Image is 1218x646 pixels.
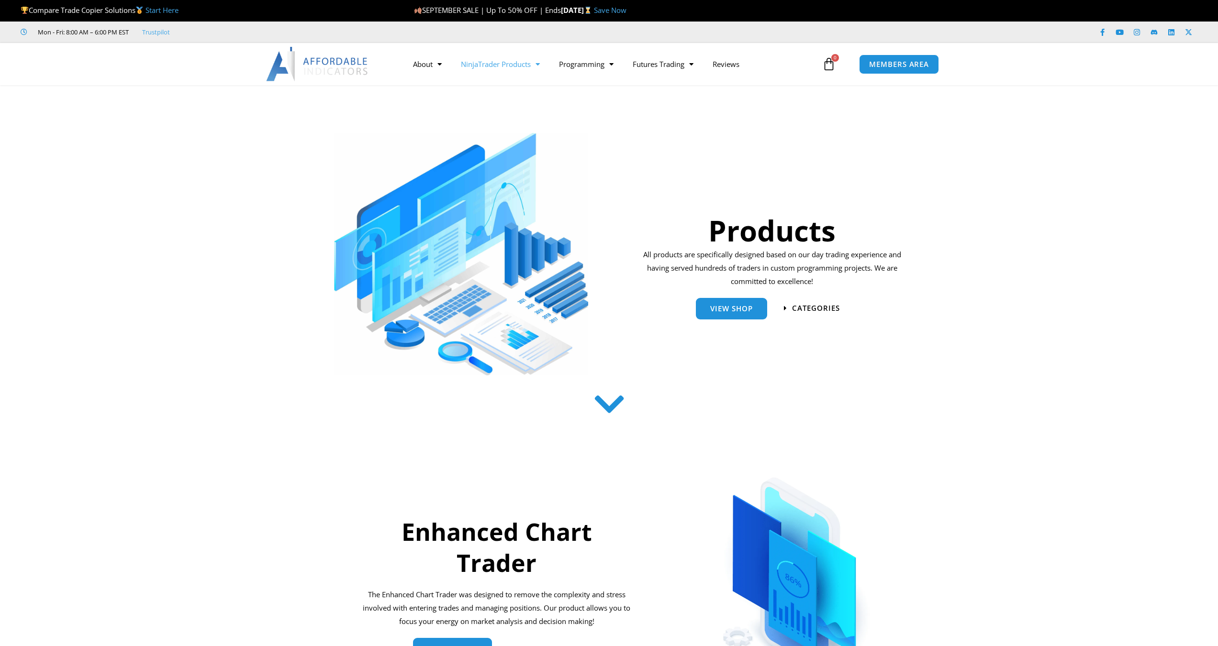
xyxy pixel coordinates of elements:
[361,516,632,579] h2: Enhanced Chart Trader
[696,298,767,319] a: View Shop
[403,53,820,75] nav: Menu
[869,61,929,68] span: MEMBERS AREA
[859,55,939,74] a: MEMBERS AREA
[584,7,592,14] img: ⌛
[831,54,839,62] span: 0
[710,305,753,312] span: View Shop
[623,53,703,75] a: Futures Trading
[145,5,179,15] a: Start Here
[451,53,549,75] a: NinjaTrader Products
[640,210,905,251] h1: Products
[361,588,632,628] p: The Enhanced Chart Trader was designed to remove the complexity and stress involved with entering...
[403,53,451,75] a: About
[35,26,129,38] span: Mon - Fri: 8:00 AM – 6:00 PM EST
[594,5,626,15] a: Save Now
[334,133,588,375] img: ProductsSection scaled | Affordable Indicators – NinjaTrader
[21,5,179,15] span: Compare Trade Copier Solutions
[414,5,561,15] span: SEPTEMBER SALE | Up To 50% OFF | Ends
[703,53,749,75] a: Reviews
[266,47,369,81] img: LogoAI | Affordable Indicators – NinjaTrader
[792,305,840,312] span: categories
[561,5,594,15] strong: [DATE]
[784,305,840,312] a: categories
[549,53,623,75] a: Programming
[136,7,143,14] img: 🥇
[640,248,905,288] p: All products are specifically designed based on our day trading experience and having served hund...
[414,7,422,14] img: 🍂
[142,26,170,38] a: Trustpilot
[808,50,850,78] a: 0
[21,7,28,14] img: 🏆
